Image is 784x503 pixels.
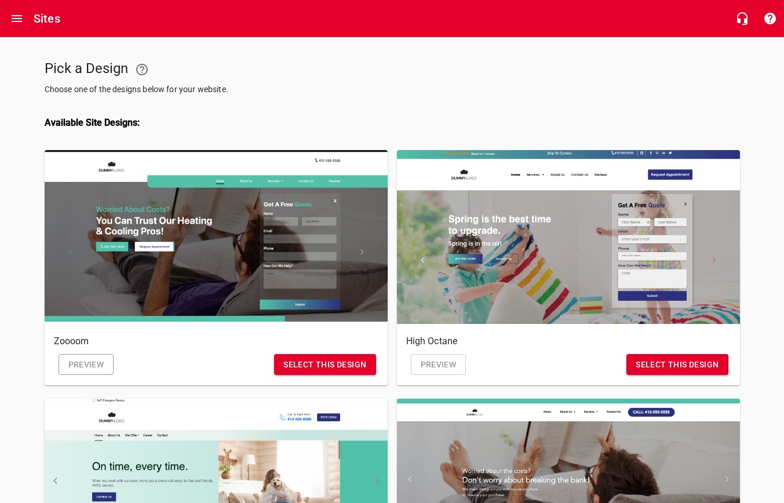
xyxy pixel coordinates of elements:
[45,56,388,83] h5: Pick a Design
[3,5,31,32] button: Open drawer
[59,354,114,376] a: Preview
[626,354,728,376] button: Select this design
[756,5,784,32] button: Support Portal
[45,83,388,96] p: Choose one of the designs below for your website.
[283,358,366,372] span: Select this design
[274,354,375,376] button: Select this design
[636,358,719,372] span: Select this design
[406,333,731,349] h6: High Octane
[45,150,388,324] div: Zoooom
[411,354,466,376] a: Preview
[397,150,740,324] div: High Octane
[54,333,378,349] h6: Zoooom
[45,117,740,128] h4: Available Site Designs:
[34,9,60,28] h6: Sites
[728,5,756,32] button: Live Chat
[128,56,156,83] a: Learn about our recommended Site updates
[68,358,104,372] span: Preview
[421,358,457,372] span: Preview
